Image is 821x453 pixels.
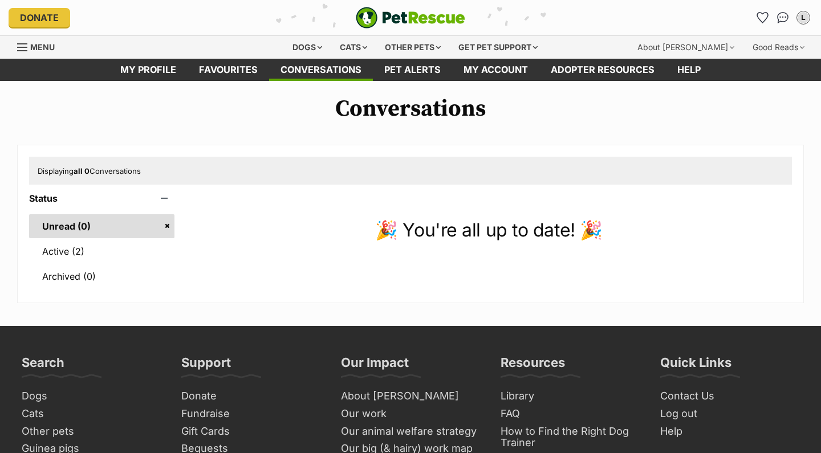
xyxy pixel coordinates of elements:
p: 🎉 You're all up to date! 🎉 [186,217,792,244]
a: Pet alerts [373,59,452,81]
a: Favourites [753,9,771,27]
a: Our work [336,405,485,423]
a: Library [496,387,644,405]
span: Menu [30,42,55,52]
a: Menu [17,36,63,56]
a: Log out [656,405,804,423]
a: About [PERSON_NAME] [336,387,485,405]
span: Displaying Conversations [38,166,141,176]
header: Status [29,193,174,203]
a: Dogs [17,387,165,405]
a: Gift Cards [177,423,325,440]
strong: all 0 [74,166,90,176]
div: Get pet support [450,36,546,59]
a: Donate [9,8,70,27]
h3: Support [181,354,231,377]
a: Cats [17,405,165,423]
a: Adopter resources [539,59,666,81]
h3: Quick Links [660,354,731,377]
button: My account [794,9,812,27]
img: logo-e224e6f780fb5917bec1dbf3a21bbac754714ae5b6737aabdf751b685950b380.svg [356,7,465,28]
h3: Search [22,354,64,377]
a: Fundraise [177,405,325,423]
a: How to Find the Right Dog Trainer [496,423,644,452]
div: Dogs [284,36,330,59]
a: My profile [109,59,188,81]
a: FAQ [496,405,644,423]
div: About [PERSON_NAME] [629,36,742,59]
div: L [798,12,809,23]
a: Conversations [774,9,792,27]
a: Active (2) [29,239,174,263]
ul: Account quick links [753,9,812,27]
a: Donate [177,387,325,405]
a: Unread (0) [29,214,174,238]
a: Archived (0) [29,264,174,288]
a: My account [452,59,539,81]
div: Good Reads [745,36,812,59]
a: Help [656,423,804,440]
a: Other pets [17,423,165,440]
div: Other pets [377,36,449,59]
h3: Our Impact [341,354,409,377]
a: PetRescue [356,7,465,28]
a: Favourites [188,59,269,81]
a: conversations [269,59,373,81]
div: Cats [332,36,375,59]
a: Our animal welfare strategy [336,423,485,440]
a: Contact Us [656,387,804,405]
h3: Resources [501,354,565,377]
img: chat-41dd97257d64d25036548639549fe6c8038ab92f7586957e7f3b1b290dea8141.svg [777,12,789,23]
a: Help [666,59,712,81]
